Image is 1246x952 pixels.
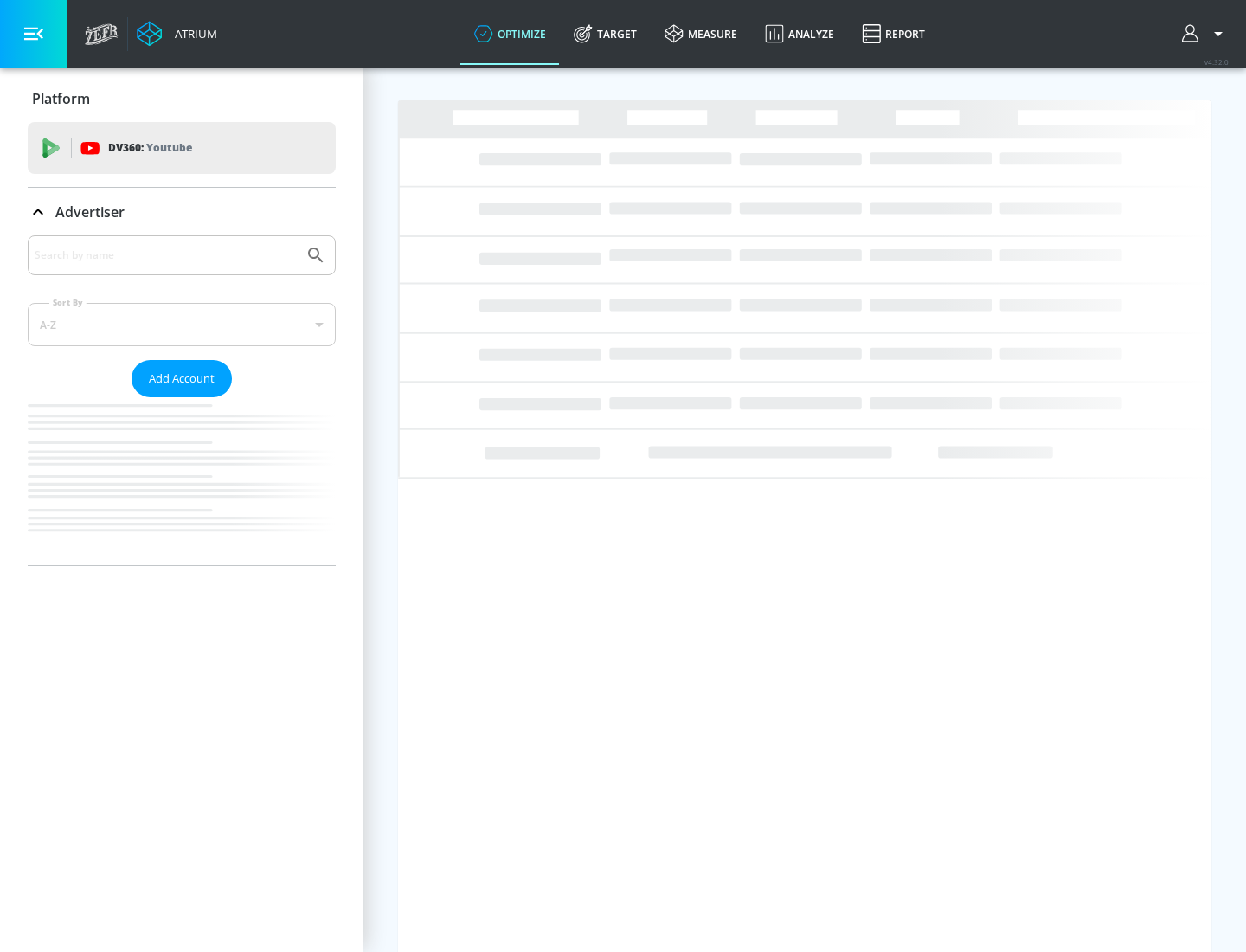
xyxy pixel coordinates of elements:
[35,244,297,267] input: Search by name
[137,21,217,47] a: Atrium
[560,3,651,65] a: Target
[651,3,751,65] a: measure
[28,122,336,174] div: DV360: Youtube
[168,26,217,42] div: Atrium
[28,188,336,236] div: Advertiser
[28,235,336,565] div: Advertiser
[1204,57,1229,67] span: v 4.32.0
[28,74,336,123] div: Platform
[149,369,215,389] span: Add Account
[32,89,90,108] p: Platform
[49,297,87,308] label: Sort By
[751,3,848,65] a: Analyze
[28,303,336,346] div: A-Z
[28,397,336,565] nav: list of Advertiser
[55,203,125,222] p: Advertiser
[460,3,560,65] a: optimize
[146,138,192,157] p: Youtube
[848,3,939,65] a: Report
[108,138,192,158] p: DV360:
[132,360,232,397] button: Add Account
